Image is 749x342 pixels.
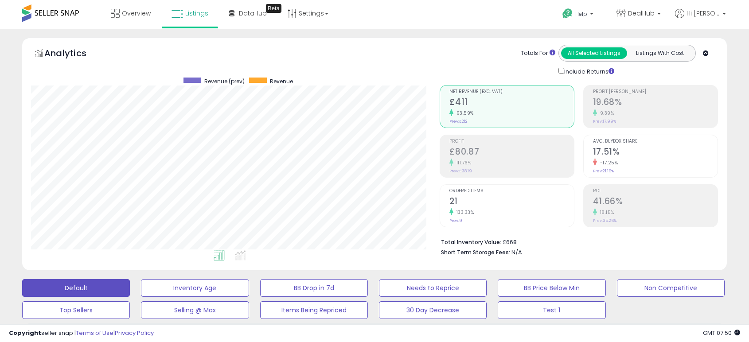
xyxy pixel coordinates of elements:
[687,9,720,18] span: Hi [PERSON_NAME]
[617,279,725,297] button: Non Competitive
[141,279,249,297] button: Inventory Age
[76,329,113,337] a: Terms of Use
[597,110,614,117] small: 9.39%
[449,147,574,159] h2: £80.87
[441,249,510,256] b: Short Term Storage Fees:
[593,119,616,124] small: Prev: 17.99%
[44,47,104,62] h5: Analytics
[141,301,249,319] button: Selling @ Max
[9,329,154,338] div: seller snap | |
[22,279,130,297] button: Default
[511,248,522,256] span: N/A
[498,301,605,319] button: Test 1
[555,1,602,29] a: Help
[597,159,618,166] small: -17.25%
[9,329,41,337] strong: Copyright
[627,47,693,59] button: Listings With Cost
[597,209,614,216] small: 18.15%
[449,196,574,208] h2: 21
[449,97,574,109] h2: £411
[593,147,718,159] h2: 17.51%
[449,168,472,174] small: Prev: £38.19
[449,189,574,194] span: Ordered Items
[22,301,130,319] button: Top Sellers
[441,238,501,246] b: Total Inventory Value:
[593,139,718,144] span: Avg. Buybox Share
[498,279,605,297] button: BB Price Below Min
[266,4,281,13] div: Tooltip anchor
[593,196,718,208] h2: 41.66%
[453,159,472,166] small: 111.76%
[593,89,718,94] span: Profit [PERSON_NAME]
[521,49,555,58] div: Totals For
[449,119,468,124] small: Prev: £212
[593,189,718,194] span: ROI
[185,9,208,18] span: Listings
[122,9,151,18] span: Overview
[593,168,614,174] small: Prev: 21.16%
[453,209,474,216] small: 133.33%
[562,8,573,19] i: Get Help
[449,139,574,144] span: Profit
[628,9,655,18] span: DealHub
[260,279,368,297] button: BB Drop in 7d
[239,9,267,18] span: DataHub
[561,47,627,59] button: All Selected Listings
[270,78,293,85] span: Revenue
[449,89,574,94] span: Net Revenue (Exc. VAT)
[703,329,740,337] span: 2025-09-18 07:50 GMT
[449,218,462,223] small: Prev: 9
[379,279,487,297] button: Needs to Reprice
[453,110,474,117] small: 93.59%
[575,10,587,18] span: Help
[204,78,245,85] span: Revenue (prev)
[593,97,718,109] h2: 19.68%
[441,236,711,247] li: £668
[260,301,368,319] button: Items Being Repriced
[675,9,726,29] a: Hi [PERSON_NAME]
[115,329,154,337] a: Privacy Policy
[552,66,625,76] div: Include Returns
[379,301,487,319] button: 30 Day Decrease
[593,218,616,223] small: Prev: 35.26%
